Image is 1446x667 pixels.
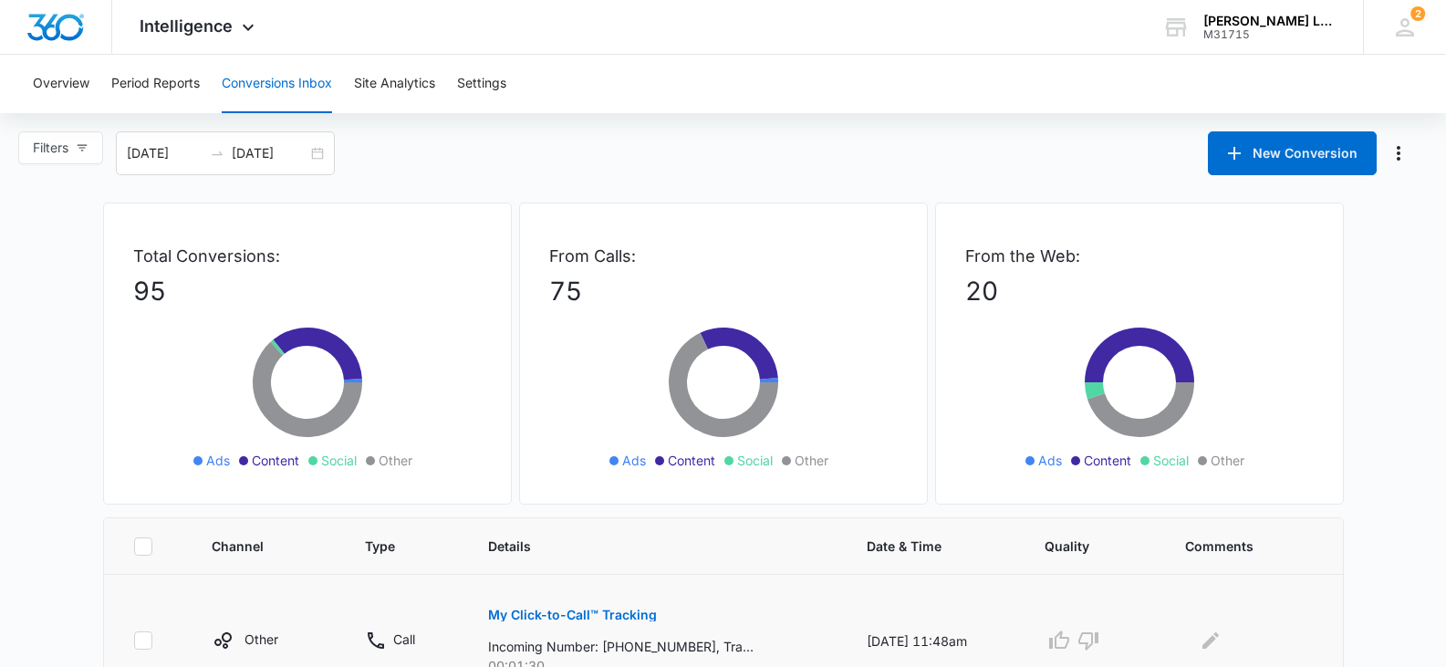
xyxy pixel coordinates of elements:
[212,537,295,556] span: Channel
[1038,451,1062,470] span: Ads
[222,55,332,113] button: Conversions Inbox
[488,593,657,637] button: My Click-to-Call™ Tracking
[379,451,412,470] span: Other
[488,609,657,621] p: My Click-to-Call™ Tracking
[210,146,224,161] span: to
[1084,451,1131,470] span: Content
[457,55,506,113] button: Settings
[244,630,278,649] p: Other
[393,630,415,649] p: Call
[549,244,898,268] p: From Calls:
[354,55,435,113] button: Site Analytics
[1045,537,1115,556] span: Quality
[365,537,418,556] span: Type
[488,637,754,656] p: Incoming Number: [PHONE_NUMBER], Tracking Number: [PHONE_NUMBER], Ring To: [PHONE_NUMBER], Caller...
[321,451,357,470] span: Social
[622,451,646,470] span: Ads
[1153,451,1189,470] span: Social
[1203,28,1337,41] div: account id
[111,55,200,113] button: Period Reports
[232,143,307,163] input: End date
[1410,6,1425,21] div: notifications count
[33,138,68,158] span: Filters
[1203,14,1337,28] div: account name
[210,146,224,161] span: swap-right
[1196,626,1225,655] button: Edit Comments
[252,451,299,470] span: Content
[1185,537,1286,556] span: Comments
[965,272,1314,310] p: 20
[965,244,1314,268] p: From the Web:
[1211,451,1244,470] span: Other
[668,451,715,470] span: Content
[140,16,233,36] span: Intelligence
[549,272,898,310] p: 75
[133,272,482,310] p: 95
[33,55,89,113] button: Overview
[127,143,203,163] input: Start date
[1384,139,1413,168] button: Manage Numbers
[206,451,230,470] span: Ads
[133,244,482,268] p: Total Conversions:
[18,131,103,164] button: Filters
[867,537,974,556] span: Date & Time
[795,451,828,470] span: Other
[488,537,796,556] span: Details
[1410,6,1425,21] span: 2
[1208,131,1377,175] button: New Conversion
[737,451,773,470] span: Social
